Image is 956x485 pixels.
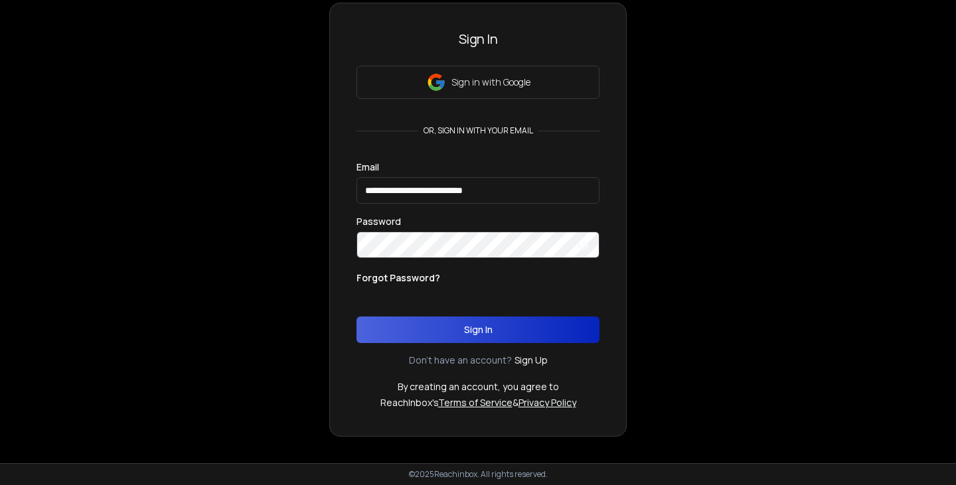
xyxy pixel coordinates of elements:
label: Email [357,163,379,172]
button: Sign in with Google [357,66,599,99]
a: Privacy Policy [518,396,576,409]
p: Forgot Password? [357,271,440,285]
label: Password [357,217,401,226]
p: © 2025 Reachinbox. All rights reserved. [409,469,548,480]
p: Don't have an account? [409,354,512,367]
p: or, sign in with your email [418,125,538,136]
h3: Sign In [357,30,599,48]
p: Sign in with Google [451,76,530,89]
a: Terms of Service [438,396,513,409]
p: ReachInbox's & [380,396,576,409]
button: Sign In [357,316,599,343]
a: Sign Up [515,354,548,367]
p: By creating an account, you agree to [398,380,559,393]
